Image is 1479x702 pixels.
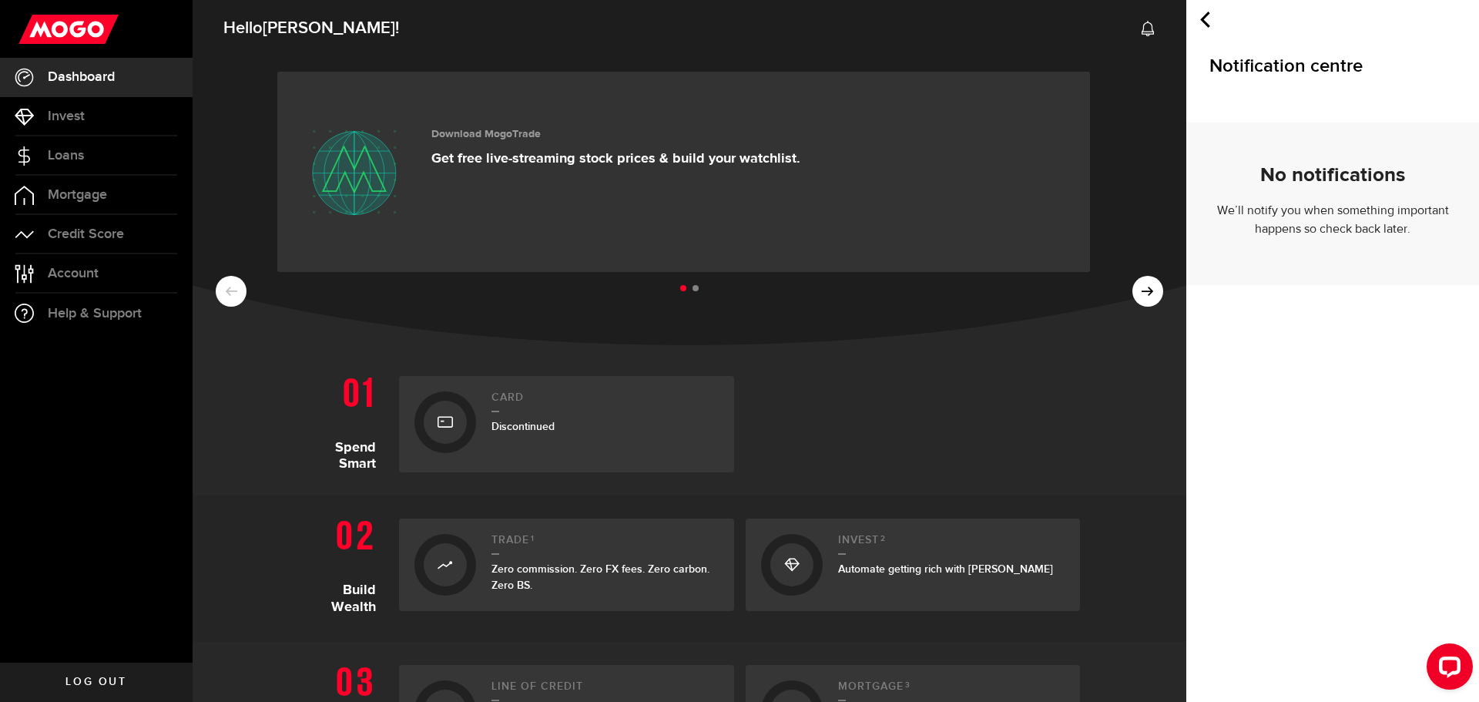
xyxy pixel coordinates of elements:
[431,150,800,167] p: Get free live-streaming stock prices & build your watchlist.
[1209,202,1456,239] p: We’ll notify you when something important happens so check back later.
[491,391,719,412] h2: Card
[1209,54,1363,78] span: Notification centre
[531,534,535,543] sup: 1
[838,680,1065,701] h2: Mortgage
[399,519,734,611] a: Trade1Zero commission. Zero FX fees. Zero carbon. Zero BS.
[399,376,734,472] a: CardDiscontinued
[48,109,85,123] span: Invest
[263,18,395,39] span: [PERSON_NAME]
[838,534,1065,555] h2: Invest
[905,680,911,690] sup: 3
[48,70,115,84] span: Dashboard
[48,227,124,241] span: Credit Score
[48,188,107,202] span: Mortgage
[65,677,126,687] span: Log out
[838,563,1053,576] span: Automate getting rich with [PERSON_NAME]
[491,680,719,701] h2: Line of credit
[1414,637,1479,702] iframe: LiveChat chat widget
[746,519,1081,611] a: Invest2Automate getting rich with [PERSON_NAME]
[299,511,387,619] h1: Build Wealth
[48,149,84,163] span: Loans
[223,12,399,45] span: Hello !
[48,307,142,321] span: Help & Support
[491,534,719,555] h2: Trade
[880,534,886,543] sup: 2
[431,128,800,141] h3: Download MogoTrade
[299,368,387,472] h1: Spend Smart
[1209,156,1456,196] h1: No notifications
[48,267,99,280] span: Account
[277,72,1090,272] a: Download MogoTrade Get free live-streaming stock prices & build your watchlist.
[491,420,555,433] span: Discontinued
[491,563,709,592] span: Zero commission. Zero FX fees. Zero carbon. Zero BS.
